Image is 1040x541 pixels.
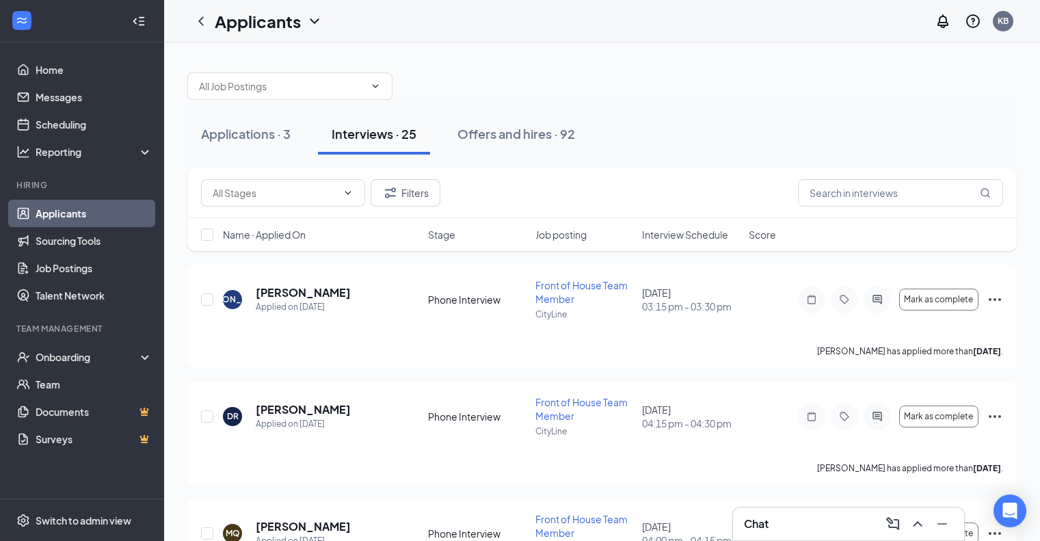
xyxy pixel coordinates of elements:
[227,410,239,422] div: DR
[904,412,973,421] span: Mark as complete
[36,350,141,364] div: Onboarding
[198,293,268,305] div: [PERSON_NAME]
[980,187,991,198] svg: MagnifyingGlass
[16,323,150,334] div: Team Management
[428,410,526,423] div: Phone Interview
[744,516,769,531] h3: Chat
[642,417,741,430] span: 04:15 pm - 04:30 pm
[899,406,978,427] button: Mark as complete
[935,13,951,29] svg: Notifications
[973,463,1001,473] b: [DATE]
[382,185,399,201] svg: Filter
[428,293,526,306] div: Phone Interview
[457,125,575,142] div: Offers and hires · 92
[836,294,853,305] svg: Tag
[132,14,146,28] svg: Collapse
[332,125,416,142] div: Interviews · 25
[535,425,634,437] p: CityLine
[36,56,152,83] a: Home
[749,228,776,241] span: Score
[16,179,150,191] div: Hiring
[817,462,1003,474] p: [PERSON_NAME] has applied more than .
[223,228,306,241] span: Name · Applied On
[36,227,152,254] a: Sourcing Tools
[535,396,628,422] span: Front of House Team Member
[16,514,30,527] svg: Settings
[256,402,351,417] h5: [PERSON_NAME]
[15,14,29,27] svg: WorkstreamLogo
[256,285,351,300] h5: [PERSON_NAME]
[256,519,351,534] h5: [PERSON_NAME]
[642,286,741,313] div: [DATE]
[193,13,209,29] svg: ChevronLeft
[803,411,820,422] svg: Note
[836,411,853,422] svg: Tag
[817,345,1003,357] p: [PERSON_NAME] has applied more than .
[965,13,981,29] svg: QuestionInfo
[803,294,820,305] svg: Note
[36,83,152,111] a: Messages
[36,371,152,398] a: Team
[199,79,364,94] input: All Job Postings
[215,10,301,33] h1: Applicants
[987,408,1003,425] svg: Ellipses
[256,300,351,314] div: Applied on [DATE]
[226,527,240,539] div: MQ
[256,417,351,431] div: Applied on [DATE]
[934,516,950,532] svg: Minimize
[931,513,953,535] button: Minimize
[973,346,1001,356] b: [DATE]
[36,111,152,138] a: Scheduling
[642,228,728,241] span: Interview Schedule
[869,411,885,422] svg: ActiveChat
[869,294,885,305] svg: ActiveChat
[36,145,153,159] div: Reporting
[16,350,30,364] svg: UserCheck
[642,300,741,313] span: 03:15 pm - 03:30 pm
[306,13,323,29] svg: ChevronDown
[987,291,1003,308] svg: Ellipses
[885,516,901,532] svg: ComposeMessage
[343,187,354,198] svg: ChevronDown
[535,228,587,241] span: Job posting
[36,425,152,453] a: SurveysCrown
[907,513,929,535] button: ChevronUp
[998,15,1009,27] div: KB
[36,200,152,227] a: Applicants
[16,145,30,159] svg: Analysis
[213,185,337,200] input: All Stages
[371,179,440,207] button: Filter Filters
[36,282,152,309] a: Talent Network
[909,516,926,532] svg: ChevronUp
[36,398,152,425] a: DocumentsCrown
[201,125,291,142] div: Applications · 3
[370,81,381,92] svg: ChevronDown
[428,228,455,241] span: Stage
[642,403,741,430] div: [DATE]
[36,254,152,282] a: Job Postings
[36,514,131,527] div: Switch to admin view
[798,179,1003,207] input: Search in interviews
[535,513,628,539] span: Front of House Team Member
[899,289,978,311] button: Mark as complete
[904,295,973,304] span: Mark as complete
[994,494,1026,527] div: Open Intercom Messenger
[535,279,628,305] span: Front of House Team Member
[882,513,904,535] button: ComposeMessage
[428,527,526,540] div: Phone Interview
[535,308,634,320] p: CityLine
